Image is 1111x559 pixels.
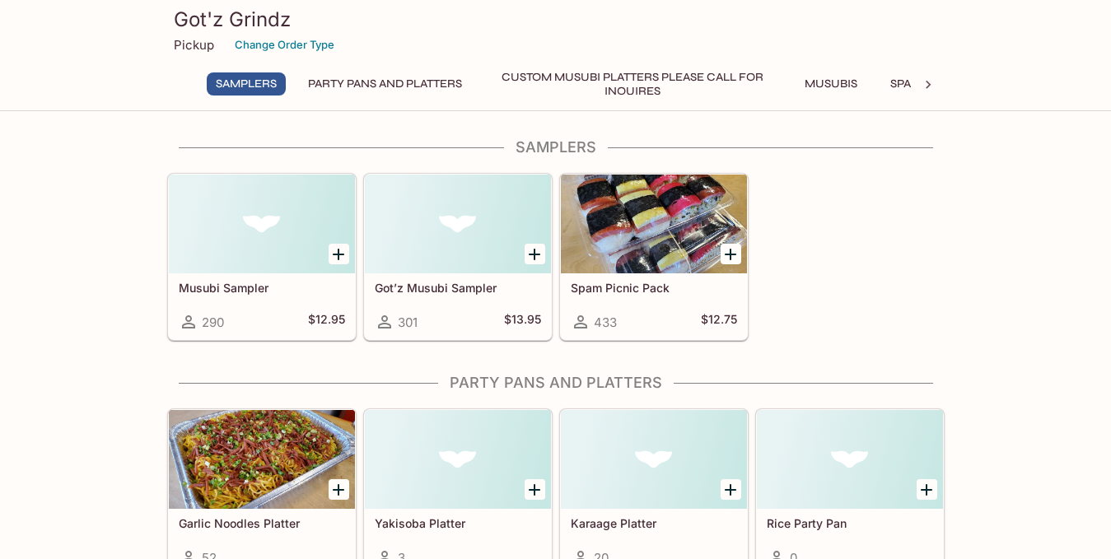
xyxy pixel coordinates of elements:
h5: $12.95 [308,312,345,332]
button: Add Garlic Noodles Platter [329,479,349,500]
button: Samplers [207,72,286,95]
div: Got’z Musubi Sampler [365,175,551,273]
div: Yakisoba Platter [365,410,551,509]
button: Change Order Type [227,32,342,58]
p: Pickup [174,37,214,53]
button: Add Musubi Sampler [329,244,349,264]
div: Spam Picnic Pack [561,175,747,273]
button: Add Karaage Platter [721,479,741,500]
button: Spam Musubis [881,72,986,95]
h4: Party Pans and Platters [167,374,945,392]
a: Musubi Sampler290$12.95 [168,174,356,340]
span: 433 [594,314,617,330]
button: Add Yakisoba Platter [525,479,545,500]
a: Spam Picnic Pack433$12.75 [560,174,748,340]
button: Party Pans and Platters [299,72,471,95]
h5: Spam Picnic Pack [571,281,737,295]
h5: $13.95 [504,312,541,332]
span: 301 [398,314,418,330]
button: Add Spam Picnic Pack [721,244,741,264]
h5: Rice Party Pan [767,516,933,530]
button: Custom Musubi Platters PLEASE CALL FOR INQUIRES [484,72,781,95]
div: Rice Party Pan [757,410,943,509]
h5: $12.75 [701,312,737,332]
button: Musubis [794,72,868,95]
div: Musubi Sampler [169,175,355,273]
span: 290 [202,314,224,330]
a: Got’z Musubi Sampler301$13.95 [364,174,552,340]
h4: Samplers [167,138,945,156]
div: Karaage Platter [561,410,747,509]
h5: Karaage Platter [571,516,737,530]
button: Add Got’z Musubi Sampler [525,244,545,264]
div: Garlic Noodles Platter [169,410,355,509]
h5: Yakisoba Platter [375,516,541,530]
h3: Got'z Grindz [174,7,938,32]
h5: Got’z Musubi Sampler [375,281,541,295]
button: Add Rice Party Pan [917,479,937,500]
h5: Musubi Sampler [179,281,345,295]
h5: Garlic Noodles Platter [179,516,345,530]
